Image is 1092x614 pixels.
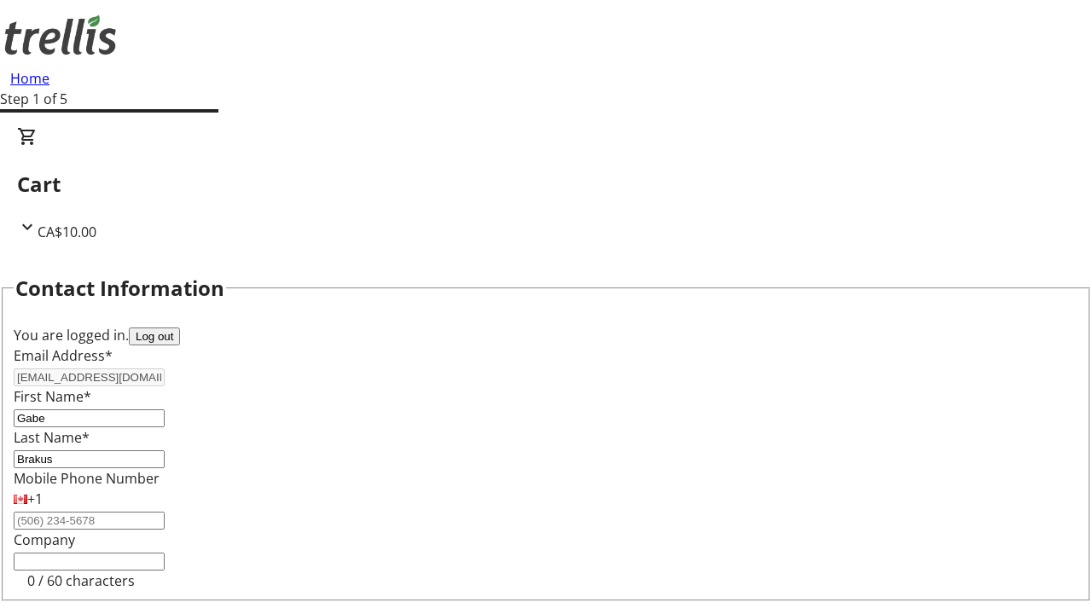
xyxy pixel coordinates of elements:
[15,273,224,304] h2: Contact Information
[14,512,165,530] input: (506) 234-5678
[14,346,113,365] label: Email Address*
[14,325,1078,345] div: You are logged in.
[14,469,160,488] label: Mobile Phone Number
[14,387,91,406] label: First Name*
[17,169,1075,200] h2: Cart
[129,327,180,345] button: Log out
[14,428,90,447] label: Last Name*
[17,126,1075,242] div: CartCA$10.00
[27,571,135,590] tr-character-limit: 0 / 60 characters
[38,223,96,241] span: CA$10.00
[14,530,75,549] label: Company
